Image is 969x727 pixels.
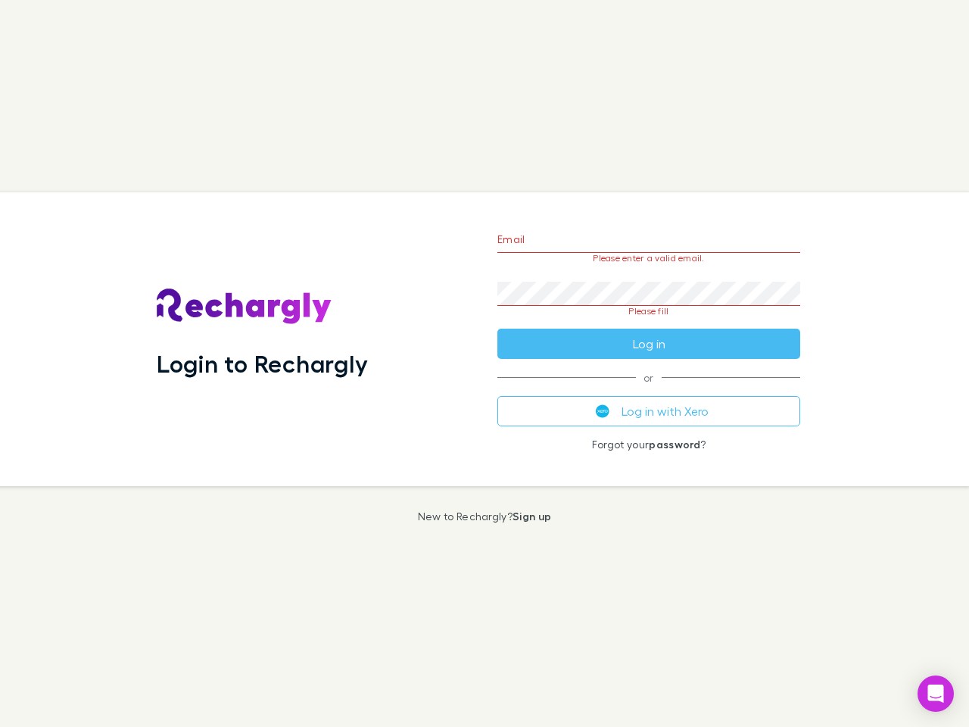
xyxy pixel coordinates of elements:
span: or [497,377,800,378]
a: Sign up [513,510,551,523]
div: Open Intercom Messenger [918,676,954,712]
p: Please enter a valid email. [497,253,800,264]
p: New to Rechargly? [418,510,552,523]
p: Please fill [497,306,800,317]
a: password [649,438,700,451]
img: Xero's logo [596,404,609,418]
h1: Login to Rechargly [157,349,368,378]
p: Forgot your ? [497,438,800,451]
button: Log in [497,329,800,359]
button: Log in with Xero [497,396,800,426]
img: Rechargly's Logo [157,289,332,325]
